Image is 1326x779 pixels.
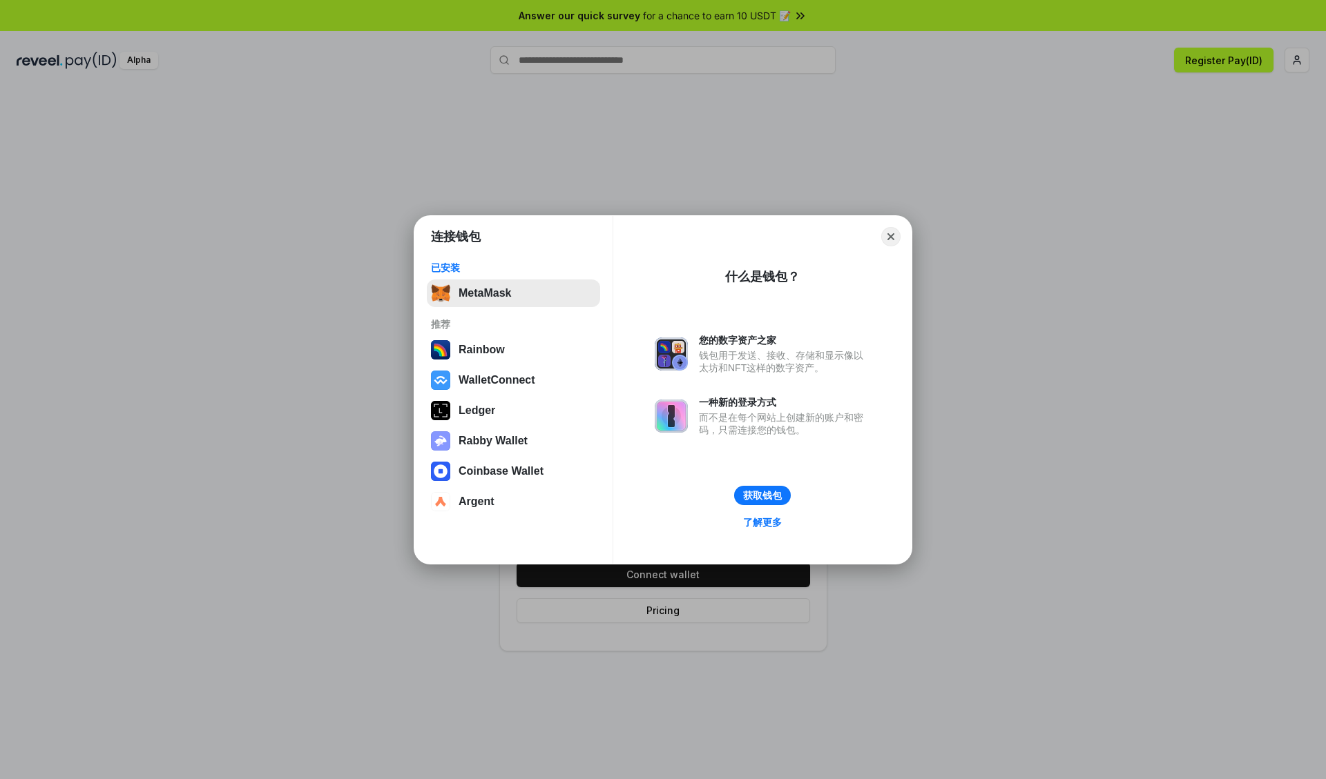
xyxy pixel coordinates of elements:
[459,374,535,386] div: WalletConnect
[431,284,450,303] img: svg+xml,%3Csvg%20fill%3D%22none%22%20height%3D%2233%22%20viewBox%3D%220%200%2035%2033%22%20width%...
[699,334,870,346] div: 您的数字资产之家
[655,337,688,371] img: svg+xml,%3Csvg%20xmlns%3D%22http%3A%2F%2Fwww.w3.org%2F2000%2Fsvg%22%20fill%3D%22none%22%20viewBox...
[459,435,528,447] div: Rabby Wallet
[699,349,870,374] div: 钱包用于发送、接收、存储和显示像以太坊和NFT这样的数字资产。
[431,318,596,331] div: 推荐
[725,268,800,285] div: 什么是钱包？
[427,427,600,455] button: Rabby Wallet
[459,404,495,417] div: Ledger
[459,287,511,299] div: MetaMask
[431,401,450,420] img: svg+xml,%3Csvg%20xmlns%3D%22http%3A%2F%2Fwww.w3.org%2F2000%2Fsvg%22%20width%3D%2228%22%20height%3...
[427,457,600,485] button: Coinbase Wallet
[735,513,790,531] a: 了解更多
[431,462,450,481] img: svg+xml,%3Csvg%20width%3D%2228%22%20height%3D%2228%22%20viewBox%3D%220%200%2028%2028%22%20fill%3D...
[431,228,481,245] h1: 连接钱包
[734,486,791,505] button: 获取钱包
[427,397,600,424] button: Ledger
[881,227,901,246] button: Close
[431,492,450,511] img: svg+xml,%3Csvg%20width%3D%2228%22%20height%3D%2228%22%20viewBox%3D%220%200%2028%2028%22%20fill%3D...
[655,400,688,433] img: svg+xml,%3Csvg%20xmlns%3D%22http%3A%2F%2Fwww.w3.org%2F2000%2Fsvg%22%20fill%3D%22none%22%20viewBox...
[743,516,782,529] div: 了解更多
[459,344,505,356] div: Rainbow
[459,495,494,508] div: Argent
[743,489,782,502] div: 获取钱包
[427,488,600,515] button: Argent
[427,279,600,307] button: MetaMask
[427,366,600,394] button: WalletConnect
[431,340,450,359] img: svg+xml,%3Csvg%20width%3D%22120%22%20height%3D%22120%22%20viewBox%3D%220%200%20120%20120%22%20fil...
[431,431,450,451] img: svg+xml,%3Csvg%20xmlns%3D%22http%3A%2F%2Fwww.w3.org%2F2000%2Fsvg%22%20fill%3D%22none%22%20viewBox...
[699,396,870,408] div: 一种新的登录方式
[431,262,596,274] div: 已安装
[431,371,450,390] img: svg+xml,%3Csvg%20width%3D%2228%22%20height%3D%2228%22%20viewBox%3D%220%200%2028%2028%22%20fill%3D...
[427,336,600,364] button: Rainbow
[459,465,544,477] div: Coinbase Wallet
[699,411,870,436] div: 而不是在每个网站上创建新的账户和密码，只需连接您的钱包。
